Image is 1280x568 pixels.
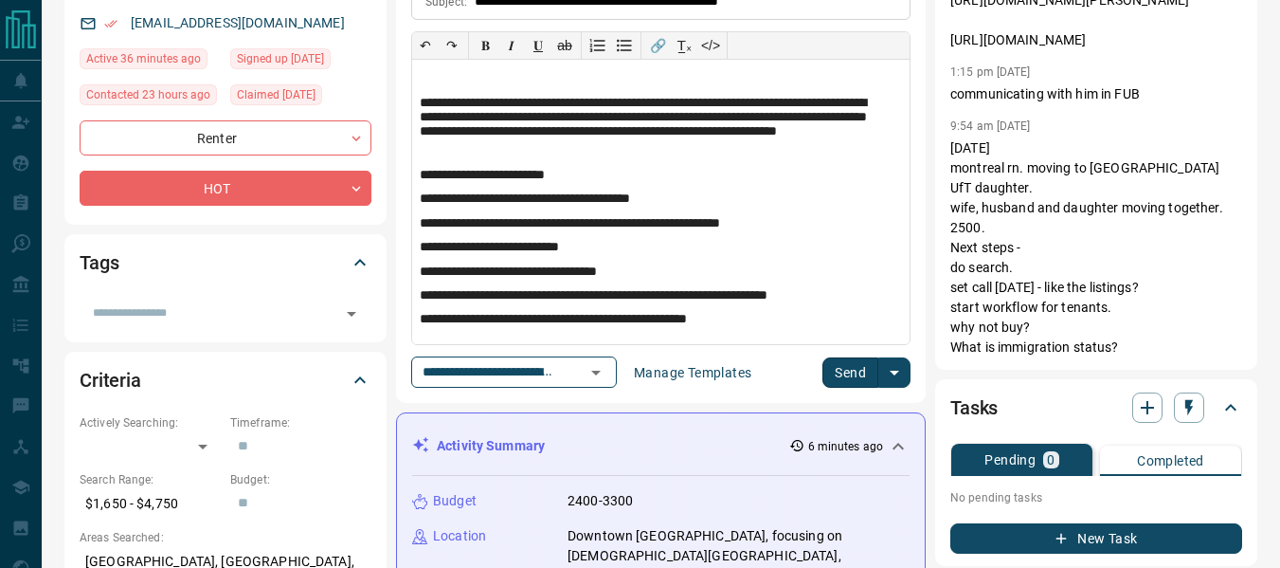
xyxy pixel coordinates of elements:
div: Criteria [80,357,371,403]
p: Timeframe: [230,414,371,431]
div: Sat Aug 16 2025 [80,84,221,111]
button: 𝐁 [472,32,498,59]
s: ab [557,38,572,53]
span: 𝐔 [533,38,543,53]
p: 1:15 pm [DATE] [950,65,1031,79]
div: HOT [80,171,371,206]
p: [DATE] montreal rn. moving to [GEOGRAPHIC_DATA] UfT daughter. wife, husband and daughter moving t... [950,138,1242,357]
div: Sun Aug 17 2025 [80,48,221,75]
div: Tags [80,240,371,285]
p: Pending [984,453,1036,467]
p: 2400-3300 [568,491,633,511]
button: ↶ [412,32,439,59]
div: split button [822,357,910,388]
div: Thu Jun 26 2025 [230,48,371,75]
button: Numbered list [585,32,611,59]
button: 𝐔 [525,32,551,59]
div: Fri Jun 27 2025 [230,84,371,111]
button: New Task [950,523,1242,554]
p: Activity Summary [437,436,545,456]
p: Completed [1137,454,1204,467]
span: Signed up [DATE] [237,49,324,68]
a: [EMAIL_ADDRESS][DOMAIN_NAME] [131,15,345,30]
p: 6 minutes ago [808,438,883,455]
button: 𝑰 [498,32,525,59]
button: 🔗 [644,32,671,59]
button: Bullet list [611,32,638,59]
p: No pending tasks [950,484,1242,512]
button: ↷ [439,32,465,59]
h2: Tags [80,247,118,278]
button: </> [697,32,724,59]
p: Budget: [230,471,371,488]
p: 9:54 am [DATE] [950,119,1031,133]
svg: Email Verified [104,17,117,30]
button: Open [583,359,609,386]
div: Activity Summary6 minutes ago [412,429,910,464]
p: 0 [1047,453,1055,467]
div: Renter [80,120,371,156]
span: Claimed [DATE] [237,85,315,104]
span: Contacted 23 hours ago [86,85,210,104]
h2: Criteria [80,365,141,395]
p: Actively Searching: [80,414,221,431]
p: Search Range: [80,471,221,488]
p: Areas Searched: [80,529,371,546]
h2: Tasks [950,393,998,423]
button: Open [338,301,365,327]
p: communicating with him in FUB [950,84,1242,104]
span: Active 36 minutes ago [86,49,201,68]
button: ab [551,32,578,59]
button: Manage Templates [622,357,763,388]
button: T̲ₓ [671,32,697,59]
button: Send [822,357,878,388]
p: Location [433,526,486,546]
div: Tasks [950,385,1242,431]
p: Budget [433,491,477,511]
p: $1,650 - $4,750 [80,488,221,520]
